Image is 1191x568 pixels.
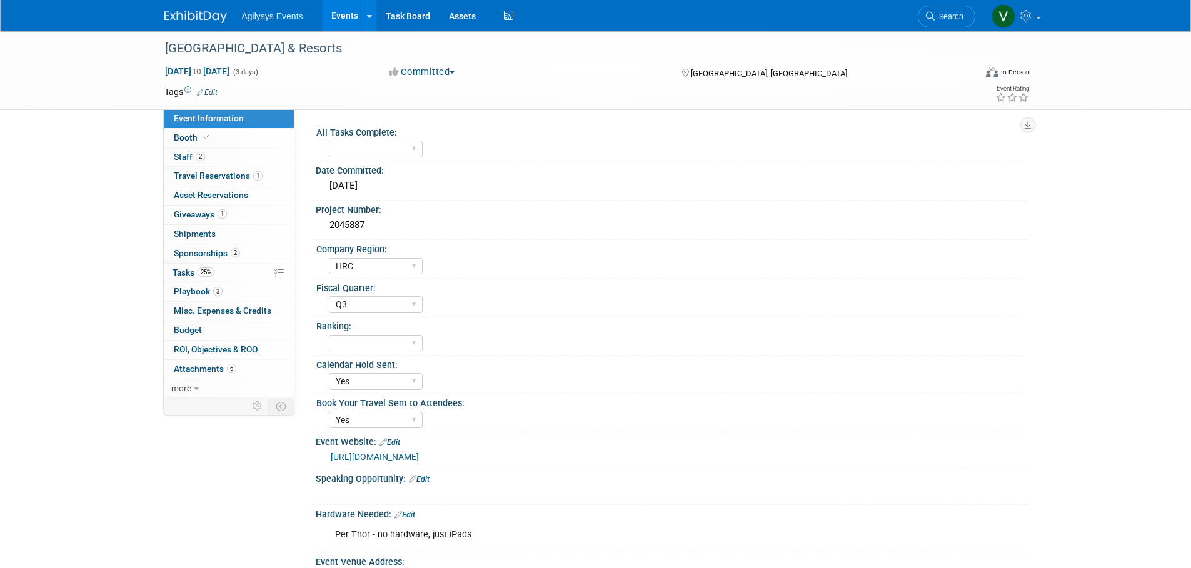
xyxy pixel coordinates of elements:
span: Misc. Expenses & Credits [174,306,271,316]
div: Speaking Opportunity: [316,469,1027,486]
a: Attachments6 [164,360,294,379]
div: [GEOGRAPHIC_DATA] & Resorts [161,37,957,60]
div: Fiscal Quarter: [316,279,1022,294]
div: [DATE] [325,176,1018,196]
td: Toggle Event Tabs [268,398,294,414]
div: Calendar Hold Sent: [316,356,1022,371]
span: Playbook [174,286,223,296]
span: Attachments [174,364,236,374]
span: 2 [196,152,205,161]
span: Giveaways [174,209,227,219]
div: Ranking: [316,317,1022,332]
a: Shipments [164,225,294,244]
div: Book Your Travel Sent to Attendees: [316,394,1022,409]
a: Edit [379,438,400,447]
button: Committed [385,66,460,79]
span: Tasks [173,267,214,277]
a: Playbook3 [164,282,294,301]
a: Budget [164,321,294,340]
span: 2 [231,248,240,257]
span: Sponsorships [174,248,240,258]
span: 1 [253,171,263,181]
span: ROI, Objectives & ROO [174,344,258,354]
span: 3 [213,287,223,296]
span: [DATE] [DATE] [164,66,230,77]
i: Booth reservation complete [203,134,209,141]
a: Tasks25% [164,264,294,282]
div: Event Rating [995,86,1029,92]
span: Shipments [174,229,216,239]
span: Agilysys Events [242,11,303,21]
a: Edit [394,511,415,519]
div: Event Venue Address: [316,552,1027,568]
img: Vaitiare Munoz [992,4,1015,28]
td: Tags [164,86,218,98]
a: ROI, Objectives & ROO [164,341,294,359]
div: Date Committed: [316,161,1027,177]
a: Asset Reservations [164,186,294,205]
div: All Tasks Complete: [316,123,1022,139]
a: Search [918,6,975,27]
a: Booth [164,129,294,147]
span: Travel Reservations [174,171,263,181]
a: Giveaways1 [164,206,294,224]
img: Format-Inperson.png [986,67,998,77]
div: Per Thor - no hardware, just iPads [326,522,890,547]
a: [URL][DOMAIN_NAME] [331,452,419,462]
span: Staff [174,152,205,162]
span: (3 days) [232,68,258,76]
span: 25% [198,267,214,277]
a: more [164,379,294,398]
a: Event Information [164,109,294,128]
div: Event Format [902,65,1030,84]
a: Misc. Expenses & Credits [164,302,294,321]
a: Sponsorships2 [164,244,294,263]
span: to [191,66,203,76]
div: In-Person [1000,67,1030,77]
span: Search [935,12,963,21]
a: Edit [409,475,430,484]
span: Event Information [174,113,244,123]
div: Project Number: [316,201,1027,216]
span: Budget [174,325,202,335]
td: Personalize Event Tab Strip [247,398,269,414]
div: Event Website: [316,432,1027,449]
span: 6 [227,364,236,373]
img: ExhibitDay [164,11,227,23]
span: 1 [218,209,227,219]
div: Hardware Needed: [316,505,1027,521]
a: Staff2 [164,148,294,167]
a: Edit [197,88,218,97]
div: Company Region: [316,240,1022,256]
span: [GEOGRAPHIC_DATA], [GEOGRAPHIC_DATA] [691,69,847,78]
span: more [171,383,191,393]
span: Booth [174,132,212,142]
a: Travel Reservations1 [164,167,294,186]
span: Asset Reservations [174,190,248,200]
div: 2045887 [325,216,1018,235]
